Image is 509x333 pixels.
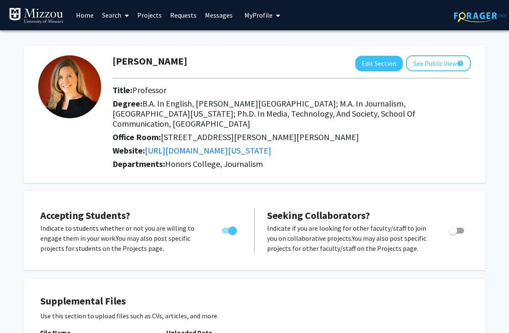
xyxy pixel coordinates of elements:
span: Seeking Collaborators? [267,209,370,222]
span: B.A. In English, [PERSON_NAME][GEOGRAPHIC_DATA]; M.A. In Journalism, [GEOGRAPHIC_DATA][US_STATE];... [113,98,415,129]
h2: Website: [113,146,471,156]
h2: Title: [113,85,471,95]
span: Professor [132,85,166,95]
span: My Profile [244,11,273,19]
h2: Office Room: [113,132,471,142]
div: Toggle [218,223,241,236]
img: Profile Picture [38,55,101,118]
span: [STREET_ADDRESS][PERSON_NAME][PERSON_NAME] [161,132,359,142]
img: University of Missouri Logo [9,8,63,24]
mat-icon: help [457,58,464,68]
a: Messages [201,0,237,30]
div: Toggle [446,223,469,236]
h4: Supplemental Files [40,295,469,307]
h1: [PERSON_NAME] [113,55,187,68]
span: Honors College, Journalism [165,159,263,169]
a: Search [98,0,133,30]
button: Edit Section [355,56,403,71]
a: Requests [166,0,201,30]
p: Indicate to students whether or not you are willing to engage them in your work. You may also pos... [40,223,206,253]
a: Projects [133,0,166,30]
a: Opens in a new tab [145,145,271,156]
span: Accepting Students? [40,209,130,222]
h2: Departments: [106,159,477,169]
p: Use this section to upload files such as CVs, articles, and more. [40,311,469,321]
a: Home [72,0,98,30]
h2: Degree: [113,99,471,129]
img: ForagerOne Logo [454,9,506,22]
iframe: Chat [6,295,36,327]
button: See Public View [406,55,471,71]
p: Indicate if you are looking for other faculty/staff to join you on collaborative projects. You ma... [267,223,433,253]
